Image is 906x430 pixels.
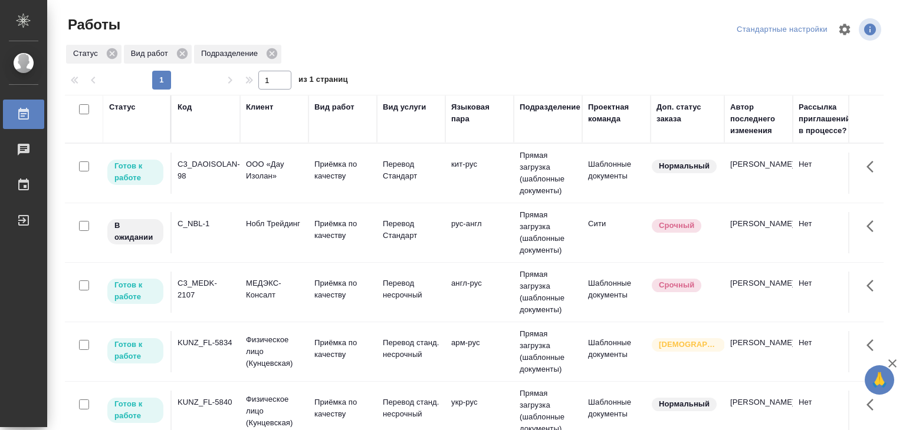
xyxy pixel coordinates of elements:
button: Здесь прячутся важные кнопки [859,212,888,240]
p: Приёмка по качеству [314,277,371,301]
p: Готов к работе [114,160,156,184]
td: арм-рус [445,331,514,372]
div: Автор последнего изменения [730,101,787,137]
p: МЕДЭКС-Консалт [246,277,303,301]
td: Нет [793,212,861,253]
span: Посмотреть информацию [859,18,884,41]
button: 🙏 [865,365,894,395]
p: Готов к работе [114,279,156,303]
span: 🙏 [869,368,889,392]
span: Работы [65,15,120,34]
td: Прямая загрузка (шаблонные документы) [514,203,582,262]
div: C3_MEDK-2107 [178,277,234,301]
button: Здесь прячутся важные кнопки [859,391,888,419]
p: Приёмка по качеству [314,396,371,420]
div: split button [734,21,830,39]
button: Здесь прячутся важные кнопки [859,153,888,181]
div: Подразделение [520,101,580,113]
div: Код [178,101,192,113]
div: Исполнитель может приступить к работе [106,337,165,365]
td: рус-англ [445,212,514,253]
td: Прямая загрузка (шаблонные документы) [514,144,582,203]
td: Прямая загрузка (шаблонные документы) [514,263,582,322]
p: Срочный [659,279,694,291]
p: Нормальный [659,398,710,410]
div: Вид услуги [383,101,426,113]
button: Здесь прячутся важные кнопки [859,272,888,300]
div: C3_DAOISOLAN-98 [178,158,234,182]
p: Физическое лицо (Кунцевская) [246,334,303,369]
p: Приёмка по качеству [314,218,371,242]
p: Приёмка по качеству [314,337,371,360]
td: Шаблонные документы [582,153,651,194]
p: Приёмка по качеству [314,158,371,182]
div: Статус [66,45,122,64]
p: Нормальный [659,160,710,172]
td: Прямая загрузка (шаблонные документы) [514,322,582,381]
td: Нет [793,153,861,194]
div: Клиент [246,101,273,113]
span: Настроить таблицу [830,15,859,44]
p: Перевод Стандарт [383,218,439,242]
div: Статус [109,101,136,113]
p: Готов к работе [114,339,156,362]
button: Здесь прячутся важные кнопки [859,331,888,359]
td: кит-рус [445,153,514,194]
div: Рассылка приглашений в процессе? [799,101,855,137]
p: Нобл Трейдинг [246,218,303,230]
td: [PERSON_NAME] [724,272,793,313]
td: [PERSON_NAME] [724,331,793,372]
div: KUNZ_FL-5840 [178,396,234,408]
p: Перевод станд. несрочный [383,396,439,420]
div: Подразделение [194,45,281,64]
div: Вид работ [124,45,192,64]
td: Шаблонные документы [582,272,651,313]
p: Перевод станд. несрочный [383,337,439,360]
div: Доп. статус заказа [656,101,718,125]
p: Перевод несрочный [383,277,439,301]
div: KUNZ_FL-5834 [178,337,234,349]
div: Языковая пара [451,101,508,125]
p: Физическое лицо (Кунцевская) [246,393,303,429]
td: Шаблонные документы [582,331,651,372]
td: [PERSON_NAME] [724,153,793,194]
p: В ожидании [114,220,156,243]
p: ООО «Дау Изолан» [246,158,303,182]
td: [PERSON_NAME] [724,212,793,253]
td: Сити [582,212,651,253]
p: Готов к работе [114,398,156,422]
p: Срочный [659,220,694,231]
td: англ-рус [445,272,514,313]
span: из 1 страниц [298,72,348,90]
div: Проектная команда [588,101,645,125]
div: C_NBL-1 [178,218,234,230]
div: Исполнитель может приступить к работе [106,277,165,305]
div: Вид работ [314,101,354,113]
p: Вид работ [131,48,172,59]
td: Нет [793,272,861,313]
p: Перевод Стандарт [383,158,439,182]
p: Подразделение [201,48,262,59]
td: Нет [793,331,861,372]
div: Исполнитель может приступить к работе [106,396,165,424]
p: Статус [73,48,102,59]
div: Исполнитель назначен, приступать к работе пока рано [106,218,165,246]
p: [DEMOGRAPHIC_DATA] [659,339,718,350]
div: Исполнитель может приступить к работе [106,158,165,186]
